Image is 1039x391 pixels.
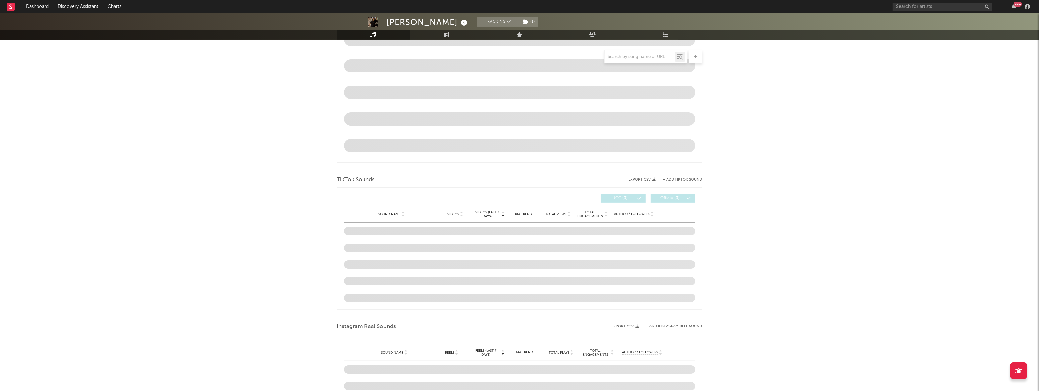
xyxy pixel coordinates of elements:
span: Total Views [545,212,566,216]
input: Search by song name or URL [605,54,675,60]
button: 99+ [1012,4,1016,9]
span: Videos (last 7 days) [474,210,501,218]
button: Official(0) [651,194,695,203]
div: + Add Instagram Reel Sound [639,325,702,328]
span: ( 1 ) [519,17,539,27]
button: + Add Instagram Reel Sound [646,325,702,328]
button: + Add TikTok Sound [663,178,702,182]
button: Export CSV [629,178,656,182]
button: + Add TikTok Sound [656,178,702,182]
span: Author / Followers [622,350,658,355]
span: Official ( 0 ) [655,196,685,200]
span: TikTok Sounds [337,176,375,184]
div: 99 + [1014,2,1022,7]
span: Reels (last 7 days) [471,349,501,357]
button: Export CSV [612,325,639,328]
div: [PERSON_NAME] [387,17,469,28]
span: Total Engagements [581,349,610,357]
button: Tracking [477,17,519,27]
span: Sound Name [379,212,401,216]
div: 6M Trend [508,212,539,217]
span: Total Plays [549,351,569,355]
span: Total Engagements [576,210,603,218]
span: UGC ( 0 ) [605,196,636,200]
button: UGC(0) [601,194,646,203]
span: Sound Name [381,351,403,355]
input: Search for artists [893,3,992,11]
div: 6M Trend [508,350,541,355]
span: Videos [448,212,459,216]
span: Instagram Reel Sounds [337,323,396,331]
span: Reels [445,351,454,355]
button: (1) [519,17,538,27]
span: Author / Followers [614,212,650,216]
